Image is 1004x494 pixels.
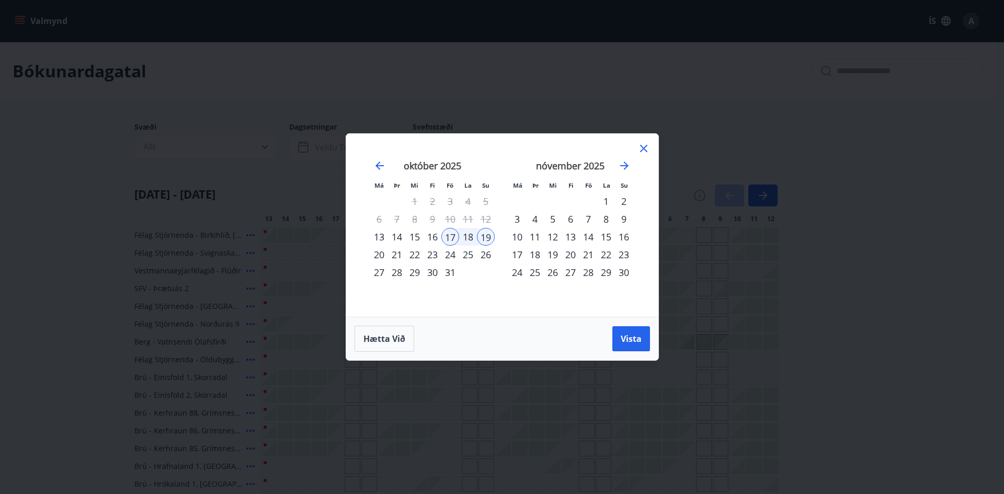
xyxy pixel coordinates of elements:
td: Choose mánudagur, 27. október 2025 as your check-in date. It’s available. [370,263,388,281]
td: Choose þriðjudagur, 18. nóvember 2025 as your check-in date. It’s available. [526,246,544,263]
td: Choose þriðjudagur, 4. nóvember 2025 as your check-in date. It’s available. [526,210,544,228]
td: Choose laugardagur, 1. nóvember 2025 as your check-in date. It’s available. [597,192,615,210]
td: Choose föstudagur, 7. nóvember 2025 as your check-in date. It’s available. [579,210,597,228]
td: Choose miðvikudagur, 15. október 2025 as your check-in date. It’s available. [406,228,424,246]
td: Choose fimmtudagur, 13. nóvember 2025 as your check-in date. It’s available. [562,228,579,246]
td: Choose sunnudagur, 2. nóvember 2025 as your check-in date. It’s available. [615,192,633,210]
div: 11 [526,228,544,246]
td: Not available. mánudagur, 6. október 2025 [370,210,388,228]
div: 4 [526,210,544,228]
td: Choose mánudagur, 10. nóvember 2025 as your check-in date. It’s available. [508,228,526,246]
small: Mi [410,181,418,189]
td: Choose laugardagur, 25. október 2025 as your check-in date. It’s available. [459,246,477,263]
div: 23 [424,246,441,263]
div: 17 [508,246,526,263]
div: 22 [406,246,424,263]
strong: nóvember 2025 [536,159,604,172]
div: 14 [579,228,597,246]
td: Choose föstudagur, 24. október 2025 as your check-in date. It’s available. [441,246,459,263]
td: Not available. miðvikudagur, 1. október 2025 [406,192,424,210]
small: Mi [549,181,557,189]
div: 16 [424,228,441,246]
td: Choose miðvikudagur, 22. október 2025 as your check-in date. It’s available. [406,246,424,263]
div: 30 [424,263,441,281]
td: Choose miðvikudagur, 26. nóvember 2025 as your check-in date. It’s available. [544,263,562,281]
td: Choose fimmtudagur, 16. október 2025 as your check-in date. It’s available. [424,228,441,246]
div: 15 [597,228,615,246]
div: 23 [615,246,633,263]
small: Fi [568,181,574,189]
td: Choose þriðjudagur, 25. nóvember 2025 as your check-in date. It’s available. [526,263,544,281]
td: Choose þriðjudagur, 21. október 2025 as your check-in date. It’s available. [388,246,406,263]
td: Choose föstudagur, 14. nóvember 2025 as your check-in date. It’s available. [579,228,597,246]
td: Choose laugardagur, 29. nóvember 2025 as your check-in date. It’s available. [597,263,615,281]
td: Choose sunnudagur, 23. nóvember 2025 as your check-in date. It’s available. [615,246,633,263]
td: Choose sunnudagur, 9. nóvember 2025 as your check-in date. It’s available. [615,210,633,228]
td: Choose fimmtudagur, 27. nóvember 2025 as your check-in date. It’s available. [562,263,579,281]
td: Choose sunnudagur, 26. október 2025 as your check-in date. It’s available. [477,246,495,263]
div: 27 [562,263,579,281]
td: Choose þriðjudagur, 14. október 2025 as your check-in date. It’s available. [388,228,406,246]
small: Þr [532,181,539,189]
div: 18 [526,246,544,263]
small: Má [374,181,384,189]
div: 19 [544,246,562,263]
div: 3 [508,210,526,228]
td: Choose þriðjudagur, 28. október 2025 as your check-in date. It’s available. [388,263,406,281]
span: Hætta við [363,333,405,344]
button: Vista [612,326,650,351]
td: Selected as start date. föstudagur, 17. október 2025 [441,228,459,246]
div: 25 [526,263,544,281]
div: 28 [388,263,406,281]
td: Not available. föstudagur, 10. október 2025 [441,210,459,228]
div: 29 [406,263,424,281]
small: La [464,181,472,189]
td: Choose mánudagur, 24. nóvember 2025 as your check-in date. It’s available. [508,263,526,281]
td: Choose mánudagur, 17. nóvember 2025 as your check-in date. It’s available. [508,246,526,263]
div: 15 [406,228,424,246]
div: 31 [441,263,459,281]
td: Choose föstudagur, 28. nóvember 2025 as your check-in date. It’s available. [579,263,597,281]
small: Þr [394,181,400,189]
div: 17 [441,228,459,246]
td: Choose laugardagur, 8. nóvember 2025 as your check-in date. It’s available. [597,210,615,228]
div: Move backward to switch to the previous month. [373,159,386,172]
div: 13 [562,228,579,246]
div: 30 [615,263,633,281]
td: Not available. föstudagur, 3. október 2025 [441,192,459,210]
small: Su [621,181,628,189]
div: 9 [615,210,633,228]
small: Fö [585,181,592,189]
td: Choose föstudagur, 31. október 2025 as your check-in date. It’s available. [441,263,459,281]
td: Not available. sunnudagur, 5. október 2025 [477,192,495,210]
strong: október 2025 [404,159,461,172]
div: 20 [562,246,579,263]
div: 21 [388,246,406,263]
td: Choose sunnudagur, 30. nóvember 2025 as your check-in date. It’s available. [615,263,633,281]
small: Má [513,181,522,189]
td: Not available. laugardagur, 11. október 2025 [459,210,477,228]
div: 22 [597,246,615,263]
td: Choose miðvikudagur, 29. október 2025 as your check-in date. It’s available. [406,263,424,281]
small: La [603,181,610,189]
td: Choose miðvikudagur, 5. nóvember 2025 as your check-in date. It’s available. [544,210,562,228]
td: Choose fimmtudagur, 30. október 2025 as your check-in date. It’s available. [424,263,441,281]
button: Hætta við [355,326,414,352]
div: 6 [562,210,579,228]
div: 12 [544,228,562,246]
div: 10 [508,228,526,246]
td: Choose sunnudagur, 16. nóvember 2025 as your check-in date. It’s available. [615,228,633,246]
div: 7 [579,210,597,228]
div: 16 [615,228,633,246]
td: Selected as end date. sunnudagur, 19. október 2025 [477,228,495,246]
td: Choose mánudagur, 3. nóvember 2025 as your check-in date. It’s available. [508,210,526,228]
td: Choose laugardagur, 15. nóvember 2025 as your check-in date. It’s available. [597,228,615,246]
div: 14 [388,228,406,246]
div: 18 [459,228,477,246]
div: Move forward to switch to the next month. [618,159,631,172]
td: Not available. fimmtudagur, 2. október 2025 [424,192,441,210]
td: Choose mánudagur, 13. október 2025 as your check-in date. It’s available. [370,228,388,246]
small: Su [482,181,489,189]
div: 25 [459,246,477,263]
td: Choose föstudagur, 21. nóvember 2025 as your check-in date. It’s available. [579,246,597,263]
